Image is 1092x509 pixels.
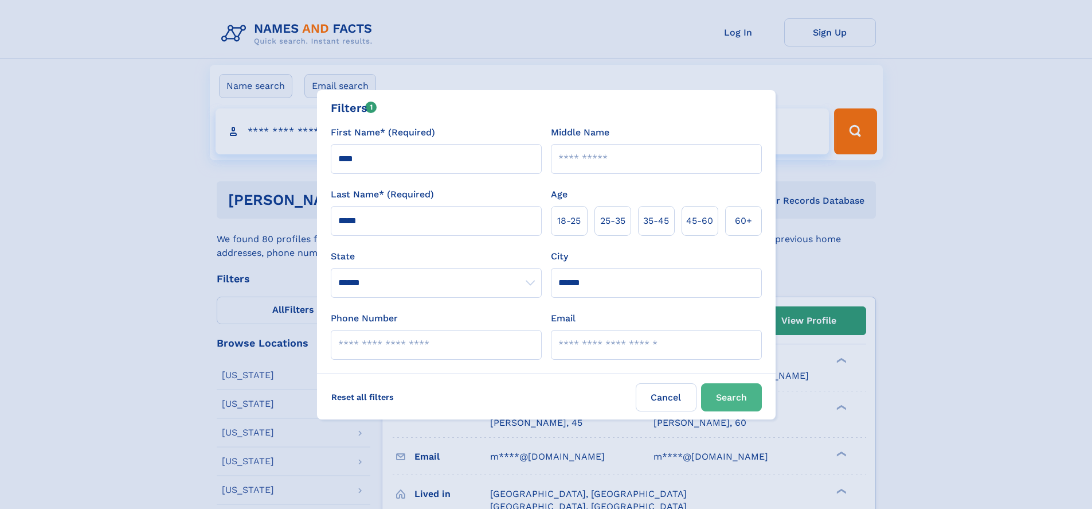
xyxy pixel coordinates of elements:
[331,126,435,139] label: First Name* (Required)
[643,214,669,228] span: 35‑45
[557,214,581,228] span: 18‑25
[331,250,542,263] label: State
[331,188,434,201] label: Last Name* (Required)
[324,383,401,411] label: Reset all filters
[551,312,576,325] label: Email
[636,383,696,411] label: Cancel
[331,99,377,116] div: Filters
[331,312,398,325] label: Phone Number
[686,214,713,228] span: 45‑60
[551,250,568,263] label: City
[735,214,752,228] span: 60+
[551,126,609,139] label: Middle Name
[600,214,625,228] span: 25‑35
[701,383,762,411] button: Search
[551,188,567,201] label: Age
